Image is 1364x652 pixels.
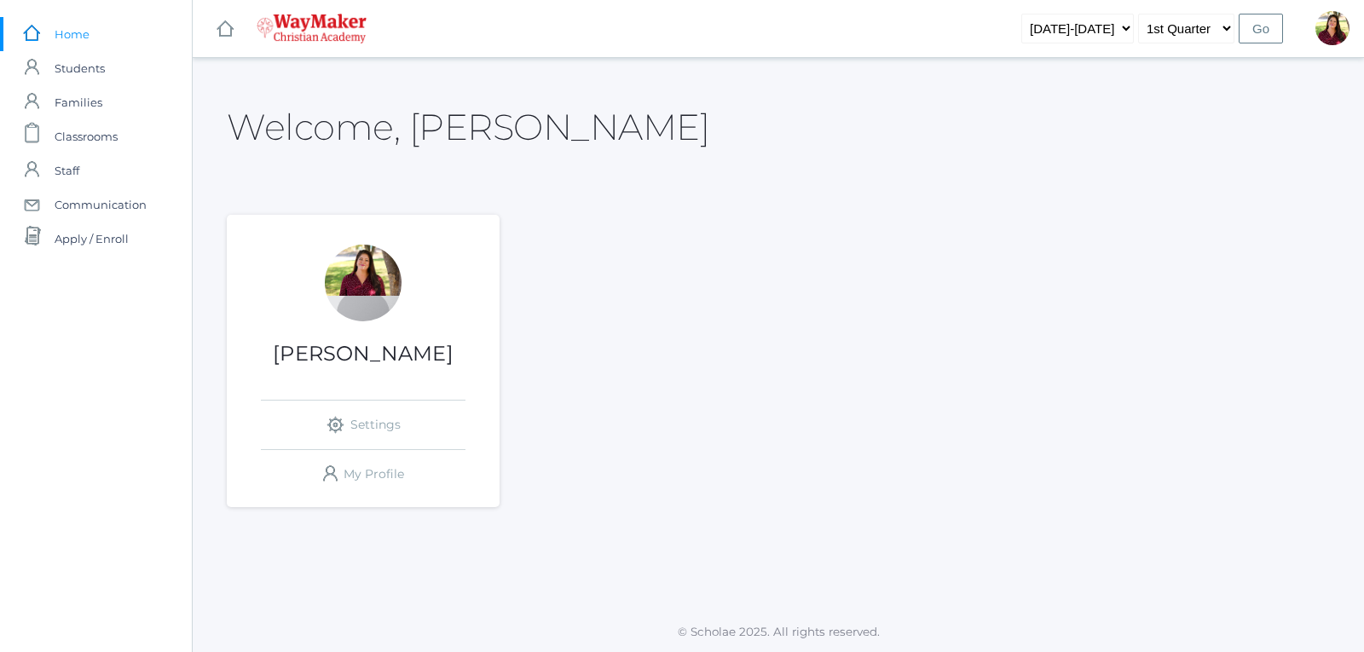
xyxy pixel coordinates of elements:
p: © Scholae 2025. All rights reserved. [193,623,1364,640]
span: Communication [55,188,147,222]
span: Students [55,51,105,85]
span: Home [55,17,90,51]
div: Elizabeth Benzinger [325,245,402,321]
h2: Welcome, [PERSON_NAME] [227,107,709,147]
h1: [PERSON_NAME] [227,343,500,365]
span: Classrooms [55,119,118,153]
input: Go [1239,14,1283,43]
a: My Profile [261,450,465,499]
span: Staff [55,153,79,188]
a: Settings [261,401,465,449]
div: Elizabeth Benzinger [1315,11,1350,45]
img: 4_waymaker-logo-stack-white.png [257,14,367,43]
span: Apply / Enroll [55,222,129,256]
span: Families [55,85,102,119]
